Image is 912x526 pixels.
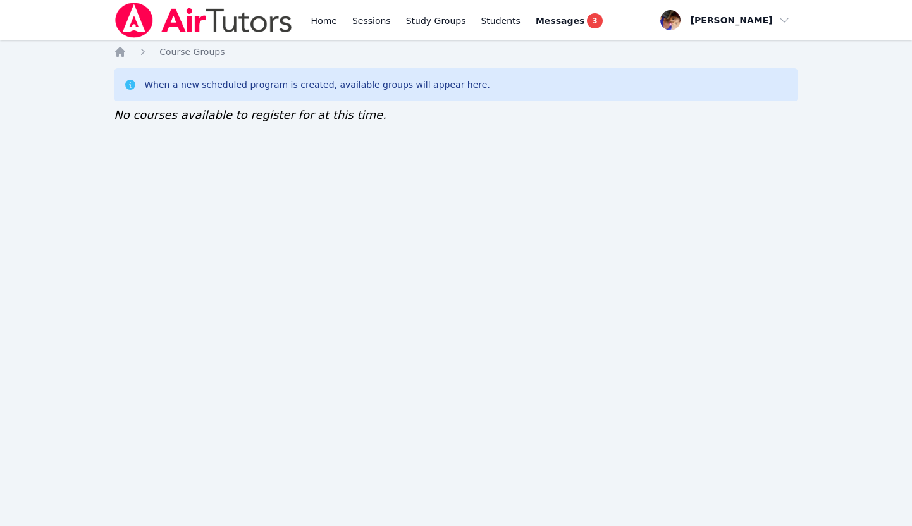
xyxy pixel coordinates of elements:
span: Course Groups [159,47,225,57]
span: 3 [587,13,602,28]
span: Messages [536,15,584,27]
span: No courses available to register for at this time. [114,108,386,121]
div: When a new scheduled program is created, available groups will appear here. [144,78,490,91]
nav: Breadcrumb [114,46,798,58]
a: Course Groups [159,46,225,58]
img: Air Tutors [114,3,293,38]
